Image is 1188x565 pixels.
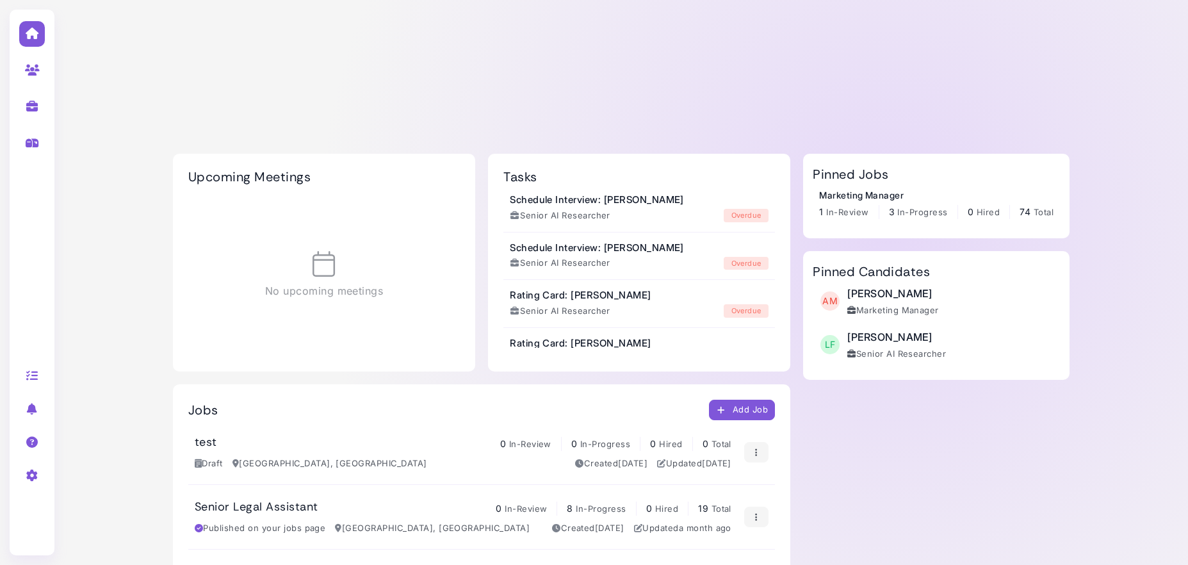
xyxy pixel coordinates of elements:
[580,439,630,449] span: In-Progress
[712,504,731,514] span: Total
[820,335,840,354] span: LF
[659,439,682,449] span: Hired
[503,169,537,184] h2: Tasks
[188,169,311,184] h2: Upcoming Meetings
[576,504,626,514] span: In-Progress
[510,194,684,206] h3: Schedule Interview: [PERSON_NAME]
[813,264,930,279] h2: Pinned Candidates
[510,290,651,301] h3: Rating Card: [PERSON_NAME]
[724,304,769,318] div: overdue
[500,438,506,449] span: 0
[889,206,895,217] span: 3
[819,188,1054,219] a: Marketing Manager 1 In-Review 3 In-Progress 0 Hired 74 Total
[195,522,325,535] div: Published on your jobs page
[847,348,946,361] div: Senior AI Researcher
[847,329,946,345] div: [PERSON_NAME]
[510,257,610,270] div: Senior AI Researcher
[496,503,501,514] span: 0
[618,458,647,468] time: Aug 21, 2025
[820,291,840,311] span: AM
[819,286,939,317] a: AM [PERSON_NAME] Marketing Manager
[552,522,624,535] div: Created
[567,503,573,514] span: 8
[505,504,547,514] span: In-Review
[977,207,1000,217] span: Hired
[703,438,708,449] span: 0
[195,500,318,514] h3: Senior Legal Assistant
[188,402,218,418] h2: Jobs
[575,457,647,470] div: Created
[510,242,684,254] h3: Schedule Interview: [PERSON_NAME]
[595,523,624,533] time: Feb 26, 2025
[335,522,530,535] div: [GEOGRAPHIC_DATA], [GEOGRAPHIC_DATA]
[1020,206,1030,217] span: 74
[510,305,610,318] div: Senior AI Researcher
[826,207,868,217] span: In-Review
[724,257,769,270] div: overdue
[634,522,731,535] div: Updated
[819,206,823,217] span: 1
[847,304,939,317] div: Marketing Manager
[232,457,427,470] div: [GEOGRAPHIC_DATA], [GEOGRAPHIC_DATA]
[510,209,610,222] div: Senior AI Researcher
[813,167,888,182] h2: Pinned Jobs
[195,457,223,470] div: Draft
[571,438,577,449] span: 0
[897,207,947,217] span: In-Progress
[657,457,731,470] div: Updated
[650,438,656,449] span: 0
[968,206,973,217] span: 0
[509,439,551,449] span: In-Review
[195,436,217,450] h3: test
[847,286,939,301] div: [PERSON_NAME]
[716,404,769,417] div: Add Job
[646,503,652,514] span: 0
[819,329,946,361] a: LF [PERSON_NAME] Senior AI Researcher
[712,439,731,449] span: Total
[724,209,769,222] div: overdue
[702,458,731,468] time: Aug 21, 2025
[698,503,708,514] span: 19
[1034,207,1054,217] span: Total
[188,197,460,352] div: No upcoming meetings
[510,338,651,349] h3: Rating Card: [PERSON_NAME]
[655,504,678,514] span: Hired
[709,400,776,420] button: Add Job
[679,523,731,533] time: Jul 24, 2025
[819,188,1054,202] div: Marketing Manager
